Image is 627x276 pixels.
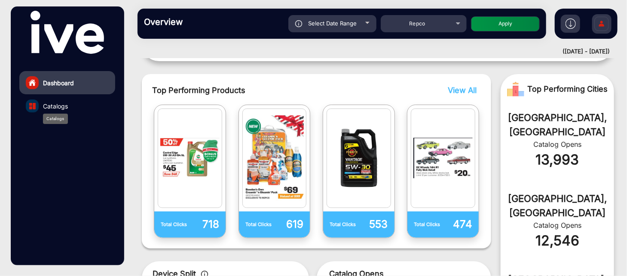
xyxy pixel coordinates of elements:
[295,20,303,27] img: icon
[471,16,540,31] button: Apply
[514,192,601,220] div: [GEOGRAPHIC_DATA], [GEOGRAPHIC_DATA]
[514,149,601,170] div: 13,993
[31,11,104,54] img: vmg-logo
[514,139,601,149] div: Catalog Opens
[413,111,472,205] img: catalog
[144,17,264,27] h3: Overview
[448,86,477,95] span: View All
[514,220,601,230] div: Catalog Opens
[245,221,275,228] p: Total Clicks
[19,94,115,118] a: Catalogs
[566,19,576,29] img: h2download.svg
[161,221,190,228] p: Total Clicks
[43,114,68,124] div: Catalogs
[129,47,610,56] div: ([DATE] - [DATE])
[308,20,357,27] span: Select Date Range
[152,84,401,96] span: Top Performing Products
[43,102,68,111] span: Catalogs
[409,20,425,27] span: Repco
[593,10,611,40] img: Sign%20Up.svg
[43,78,74,87] span: Dashboard
[359,217,388,232] p: 553
[528,81,608,98] span: Top Performing Cities
[414,221,443,228] p: Total Clicks
[160,111,219,205] img: catalog
[19,71,115,94] a: Dashboard
[29,103,36,109] img: catalog
[329,111,388,205] img: catalog
[446,84,474,96] button: View All
[190,217,219,232] p: 718
[274,217,303,232] p: 619
[514,111,601,139] div: [GEOGRAPHIC_DATA], [GEOGRAPHIC_DATA]
[330,221,359,228] p: Total Clicks
[245,111,304,205] img: catalog
[514,230,601,251] div: 12,546
[507,81,524,98] img: Rank image
[443,217,472,232] p: 474
[28,79,36,87] img: home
